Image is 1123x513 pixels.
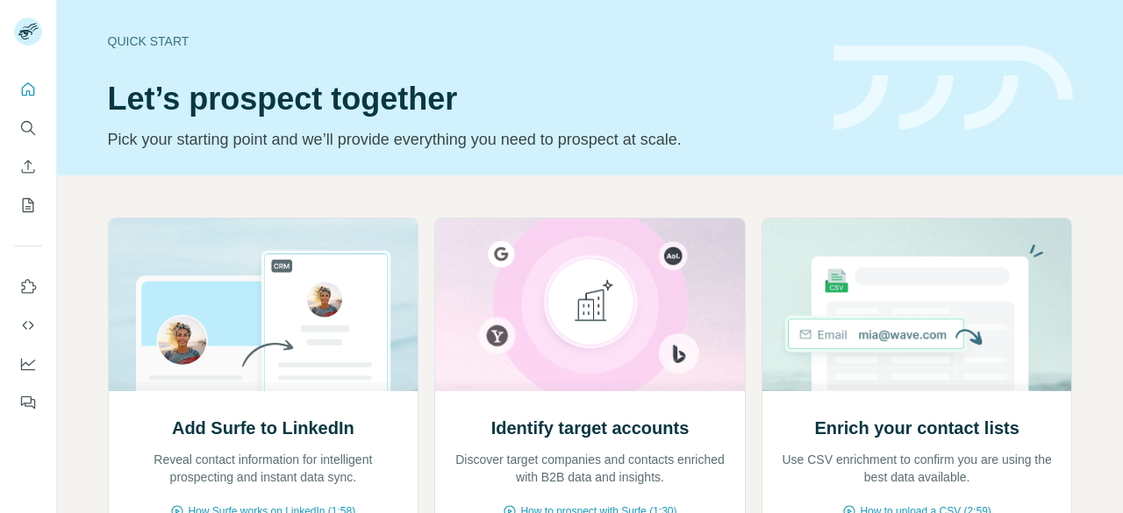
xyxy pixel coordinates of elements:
[780,451,1055,486] p: Use CSV enrichment to confirm you are using the best data available.
[14,112,42,144] button: Search
[108,82,812,117] h1: Let’s prospect together
[14,387,42,418] button: Feedback
[434,218,746,391] img: Identify target accounts
[14,189,42,221] button: My lists
[762,218,1073,391] img: Enrich your contact lists
[14,151,42,182] button: Enrich CSV
[14,348,42,380] button: Dashboard
[108,218,419,391] img: Add Surfe to LinkedIn
[108,127,812,152] p: Pick your starting point and we’ll provide everything you need to prospect at scale.
[814,416,1019,440] h2: Enrich your contact lists
[14,74,42,105] button: Quick start
[833,46,1073,131] img: banner
[453,451,727,486] p: Discover target companies and contacts enriched with B2B data and insights.
[491,416,690,440] h2: Identify target accounts
[126,451,401,486] p: Reveal contact information for intelligent prospecting and instant data sync.
[14,310,42,341] button: Use Surfe API
[14,271,42,303] button: Use Surfe on LinkedIn
[172,416,354,440] h2: Add Surfe to LinkedIn
[108,32,812,50] div: Quick start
